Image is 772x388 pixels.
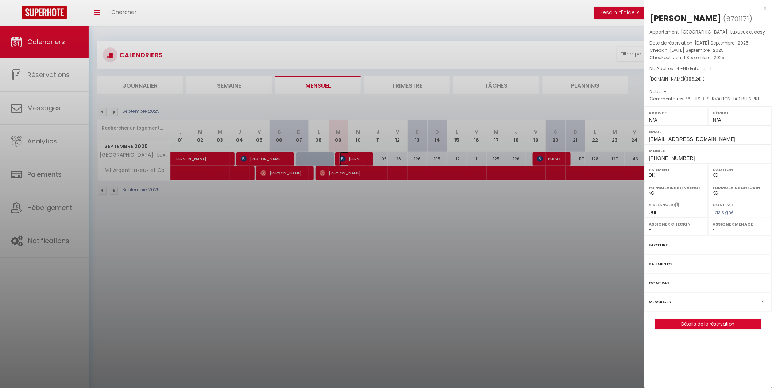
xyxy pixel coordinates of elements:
p: Checkin : [650,47,767,54]
span: ( € ) [684,76,705,82]
span: N/A [713,117,721,123]
span: [EMAIL_ADDRESS][DOMAIN_NAME] [649,136,736,142]
p: Appartement : [650,28,767,36]
label: Email [649,128,767,135]
span: 386.2 [686,76,698,82]
span: Nb Adultes : 4 - [650,65,712,72]
label: Paiements [649,260,672,268]
span: Nb Enfants : 1 [683,65,712,72]
span: 6701171 [726,14,749,23]
span: Pas signé [713,209,734,215]
div: [DOMAIN_NAME] [650,76,767,83]
button: Ouvrir le widget de chat LiveChat [6,3,28,25]
a: Détails de la réservation [656,319,761,329]
label: Caution [713,166,767,173]
label: Formulaire Checkin [713,184,767,191]
label: Formulaire Bienvenue [649,184,703,191]
i: Sélectionner OUI si vous souhaiter envoyer les séquences de messages post-checkout [675,202,680,210]
label: Départ [713,109,767,116]
label: A relancer [649,202,673,208]
label: Assigner Checkin [649,220,703,228]
label: Paiement [649,166,703,173]
label: Messages [649,298,671,306]
label: Facture [649,241,668,249]
button: Détails de la réservation [655,319,761,329]
span: [PHONE_NUMBER] [649,155,695,161]
span: [DATE] Septembre . 2025 [670,47,724,53]
p: Checkout : [650,54,767,61]
span: - [664,88,667,95]
div: [PERSON_NAME] [650,12,722,24]
span: N/A [649,117,657,123]
label: Contrat [713,202,734,207]
label: Arrivée [649,109,703,116]
span: [DATE] Septembre . 2025 [695,40,749,46]
div: x [644,4,767,12]
span: [GEOGRAPHIC_DATA] · Luxueux et cosy [681,29,765,35]
p: Notes : [650,88,767,95]
span: Jeu 11 Septembre . 2025 [673,54,725,61]
span: ( ) [723,14,753,24]
label: Assigner Menage [713,220,767,228]
label: Contrat [649,279,670,287]
p: Date de réservation : [650,39,767,47]
p: Commentaires : [650,95,767,103]
label: Mobile [649,147,767,154]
